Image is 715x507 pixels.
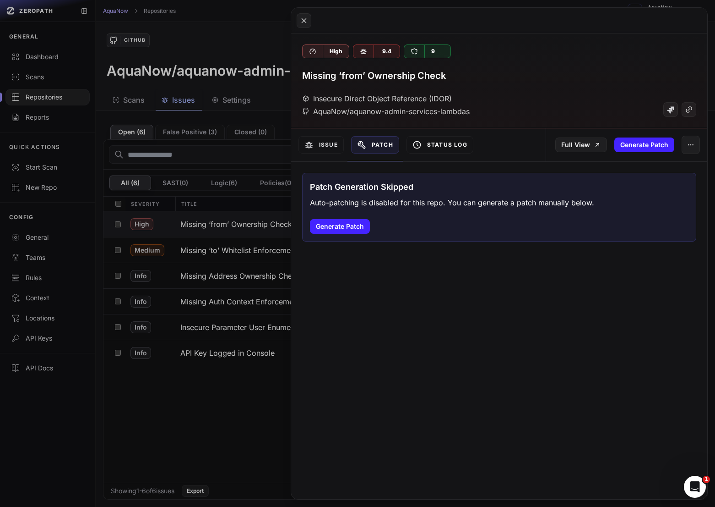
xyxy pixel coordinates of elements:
[614,138,674,152] button: Generate Patch
[703,476,710,483] span: 1
[351,136,399,154] button: Patch
[310,181,413,193] h3: Patch Generation Skipped
[406,136,473,154] button: Status Log
[298,136,344,154] button: Issue
[302,106,470,117] div: AquaNow/aquanow-admin-services-lambdas
[555,138,607,152] a: Full View
[310,219,370,234] button: Generate Patch
[310,197,594,208] p: Auto-patching is disabled for this repo. You can generate a patch manually below.
[684,476,706,498] iframe: Intercom live chat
